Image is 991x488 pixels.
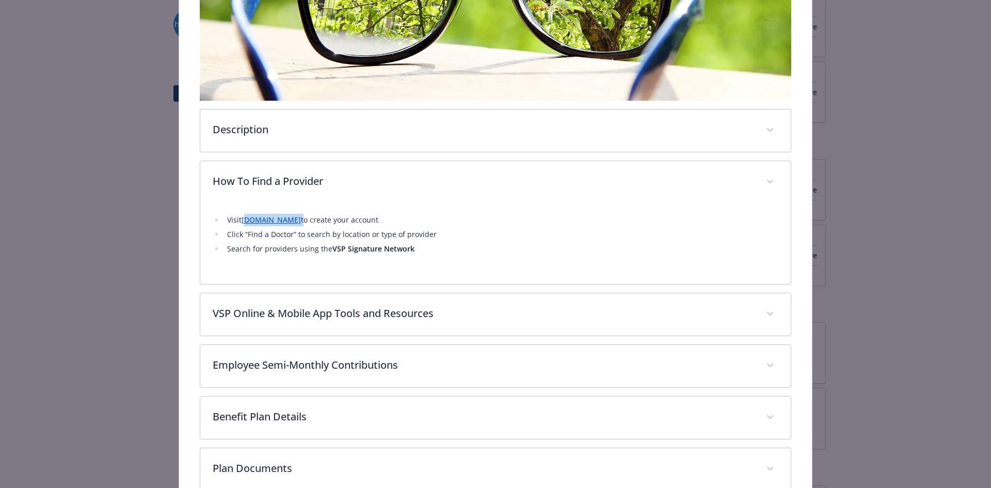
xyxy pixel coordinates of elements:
[200,397,791,439] div: Benefit Plan Details
[332,244,414,254] strong: VSP Signature Network
[213,306,754,321] p: VSP Online & Mobile App Tools and Resources
[213,174,754,189] p: How To Find a Provider
[200,203,791,284] div: How To Find a Provider
[213,461,754,476] p: Plan Documents
[242,215,301,225] a: [DOMAIN_NAME]
[200,345,791,387] div: Employee Semi-Monthly Contributions
[224,228,779,241] li: Click “Find a Doctor” to search by location or type of provider
[224,214,779,226] li: Visit to create your account
[213,409,754,424] p: Benefit Plan Details
[213,122,754,137] p: Description
[200,109,791,152] div: Description
[200,161,791,203] div: How To Find a Provider
[224,243,779,255] li: Search for providers using the
[200,293,791,336] div: VSP Online & Mobile App Tools and Resources
[213,357,754,373] p: Employee Semi-Monthly Contributions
